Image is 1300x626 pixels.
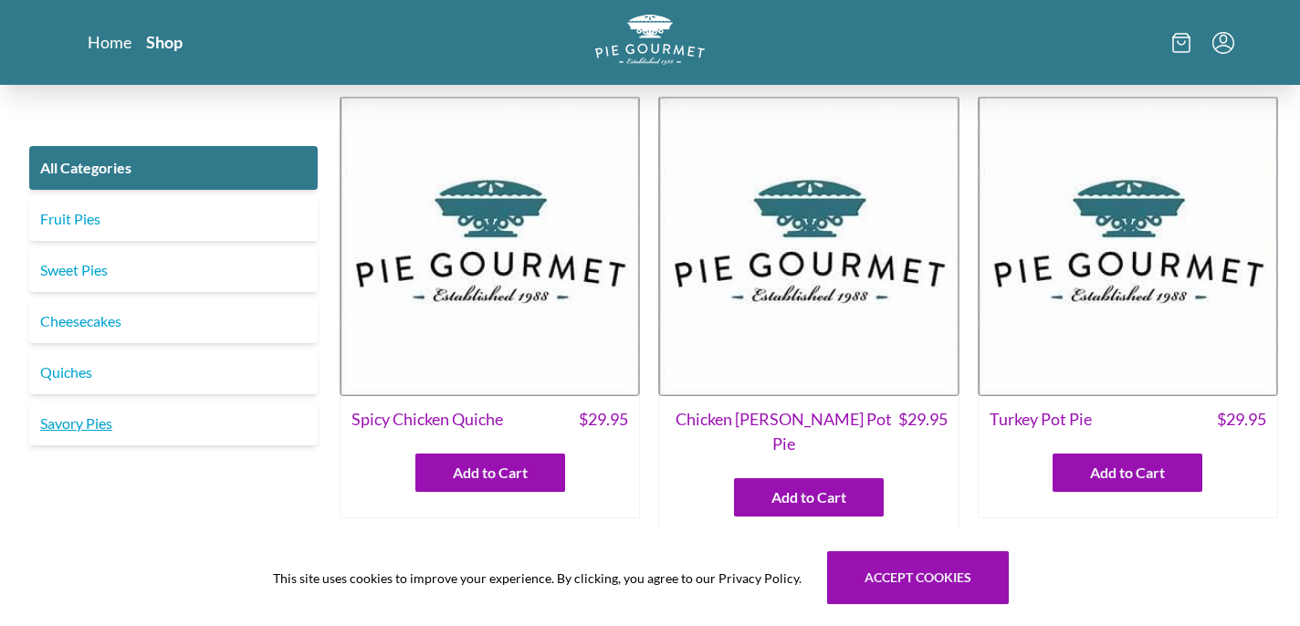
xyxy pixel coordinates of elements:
[146,31,183,53] a: Shop
[88,31,131,53] a: Home
[29,197,318,241] a: Fruit Pies
[978,96,1278,396] img: Turkey Pot Pie
[771,486,846,508] span: Add to Cart
[658,96,959,396] img: Chicken Curry Pot Pie
[898,407,948,456] span: $ 29.95
[29,299,318,343] a: Cheesecakes
[990,407,1092,432] span: Turkey Pot Pie
[415,454,565,492] button: Add to Cart
[340,96,640,396] img: Spicy Chicken Quiche
[29,146,318,190] a: All Categories
[29,350,318,394] a: Quiches
[453,462,528,484] span: Add to Cart
[1053,454,1202,492] button: Add to Cart
[734,478,884,516] button: Add to Cart
[1090,462,1165,484] span: Add to Cart
[29,248,318,292] a: Sweet Pies
[670,407,897,456] span: Chicken [PERSON_NAME] Pot Pie
[595,15,705,65] img: logo
[827,551,1009,604] button: Accept cookies
[29,402,318,445] a: Savory Pies
[273,569,802,588] span: This site uses cookies to improve your experience. By clicking, you agree to our Privacy Policy.
[351,407,503,432] span: Spicy Chicken Quiche
[1212,32,1234,54] button: Menu
[579,407,628,432] span: $ 29.95
[595,15,705,70] a: Logo
[1217,407,1266,432] span: $ 29.95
